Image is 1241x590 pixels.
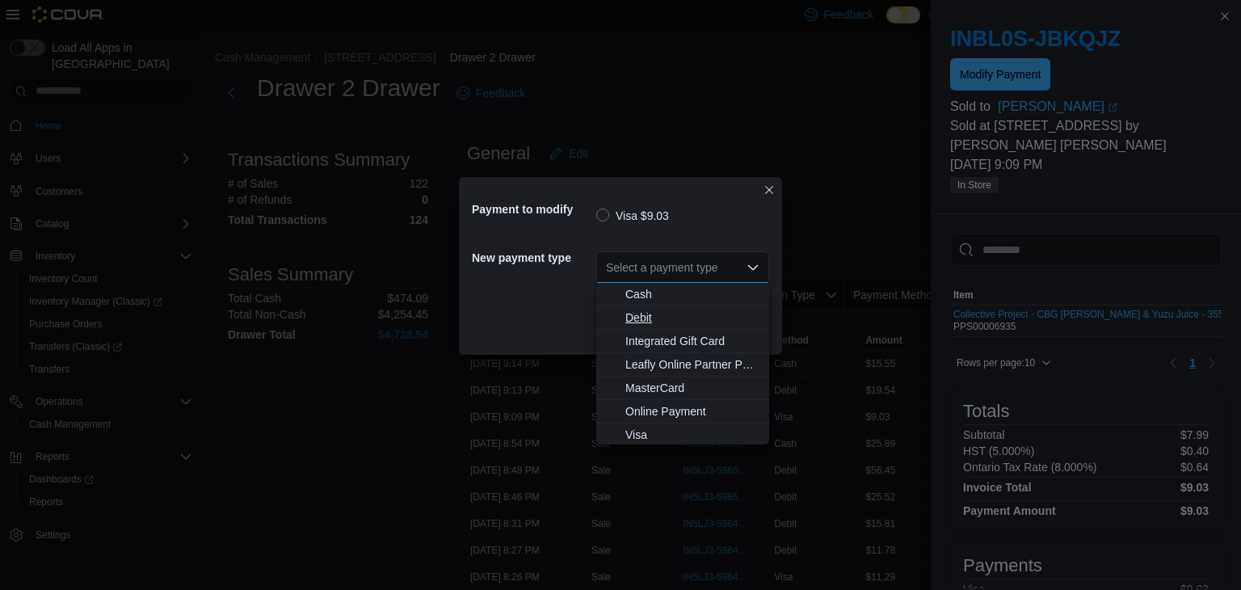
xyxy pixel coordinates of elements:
[472,193,593,225] h5: Payment to modify
[596,377,769,400] button: MasterCard
[596,283,769,447] div: Choose from the following options
[596,306,769,330] button: Debit
[472,242,593,274] h5: New payment type
[625,380,759,396] span: MasterCard
[625,356,759,373] span: Leafly Online Partner Payment
[747,261,759,274] button: Close list of options
[596,353,769,377] button: Leafly Online Partner Payment
[596,330,769,353] button: Integrated Gift Card
[606,258,608,277] input: Accessible screen reader label
[625,286,759,302] span: Cash
[596,283,769,306] button: Cash
[625,403,759,419] span: Online Payment
[625,333,759,349] span: Integrated Gift Card
[625,427,759,443] span: Visa
[596,206,669,225] label: Visa $9.03
[759,180,779,200] button: Closes this modal window
[596,400,769,424] button: Online Payment
[625,310,759,326] span: Debit
[596,424,769,447] button: Visa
